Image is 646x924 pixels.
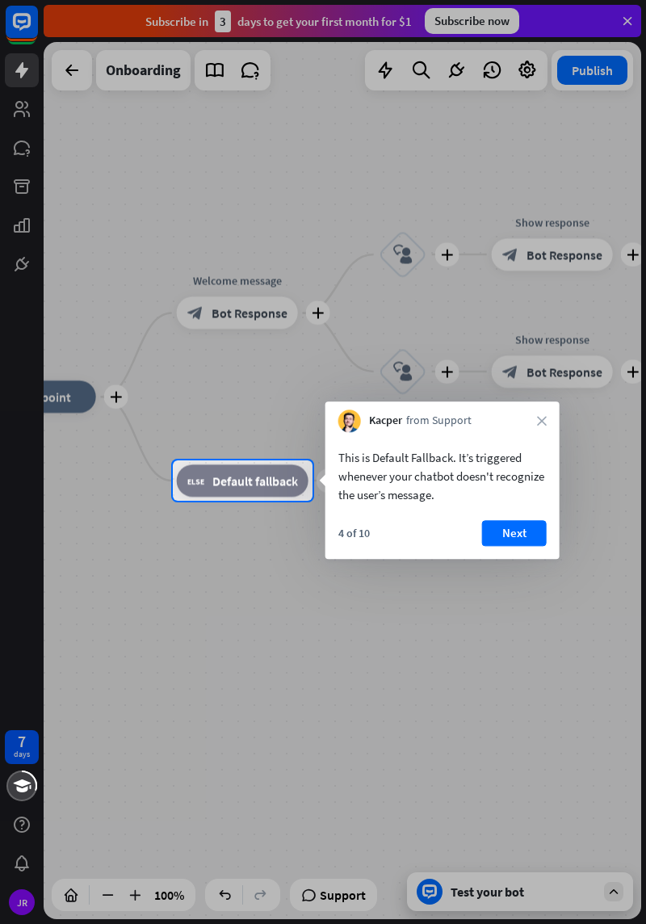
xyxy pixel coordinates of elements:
[406,414,472,430] span: from Support
[537,416,547,426] i: close
[369,414,402,430] span: Kacper
[338,448,547,504] div: This is Default Fallback. It’s triggered whenever your chatbot doesn't recognize the user’s message.
[13,6,61,55] button: Open LiveChat chat widget
[212,472,298,489] span: Default fallback
[482,520,547,546] button: Next
[187,472,204,489] i: block_fallback
[338,526,370,540] div: 4 of 10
